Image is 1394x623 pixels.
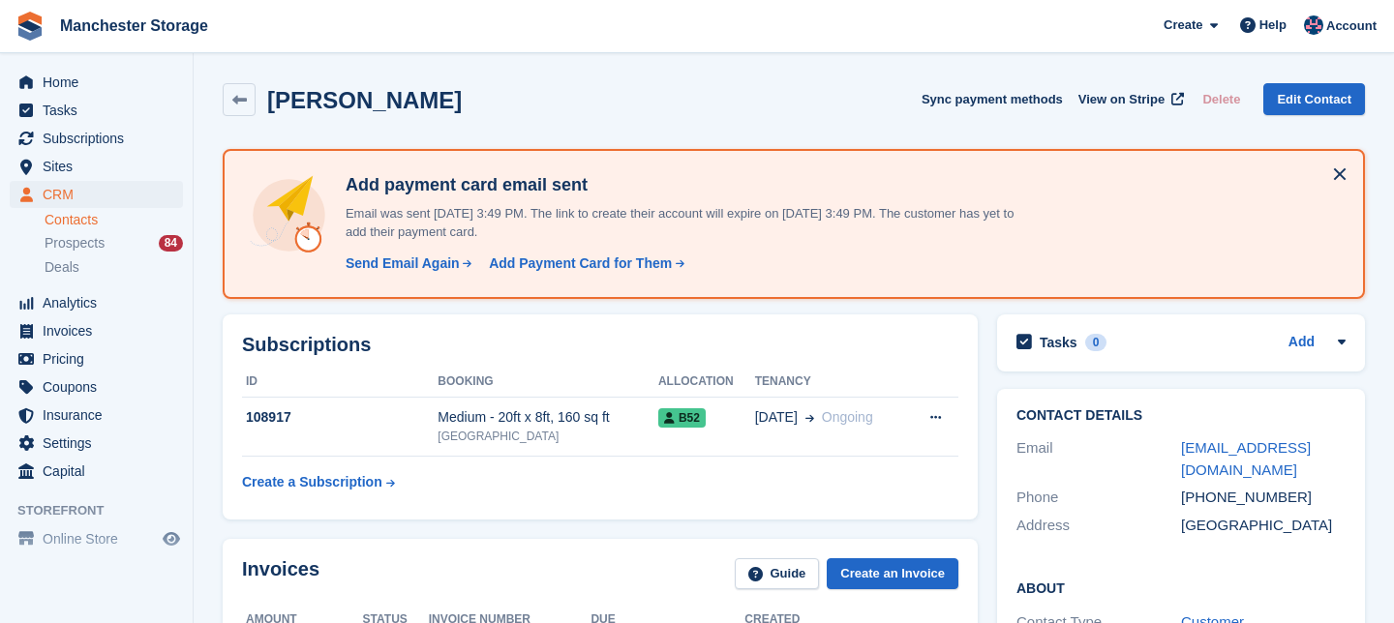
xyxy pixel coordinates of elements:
a: Manchester Storage [52,10,216,42]
a: menu [10,125,183,152]
a: menu [10,97,183,124]
span: Invoices [43,317,159,344]
th: Booking [438,367,658,398]
a: Edit Contact [1263,83,1365,115]
span: Storefront [17,501,193,520]
span: View on Stripe [1078,90,1165,109]
span: Analytics [43,289,159,316]
a: menu [10,401,183,429]
a: Deals [45,257,183,278]
a: menu [10,525,183,552]
span: Deals [45,258,79,277]
span: Ongoing [822,409,873,425]
span: Settings [43,430,159,457]
a: Guide [735,558,820,590]
div: Medium - 20ft x 8ft, 160 sq ft [438,407,658,428]
div: [GEOGRAPHIC_DATA] [438,428,658,445]
a: Create an Invoice [827,558,958,590]
h2: [PERSON_NAME] [267,87,462,113]
span: [DATE] [755,407,798,428]
div: 0 [1085,334,1107,351]
span: CRM [43,181,159,208]
a: Preview store [160,527,183,550]
div: [GEOGRAPHIC_DATA] [1181,515,1346,537]
button: Sync payment methods [922,83,1063,115]
span: Capital [43,458,159,485]
a: Create a Subscription [242,464,395,500]
button: Delete [1195,83,1248,115]
th: ID [242,367,438,398]
div: Add Payment Card for Them [489,253,672,274]
a: menu [10,317,183,344]
a: menu [10,373,183,400]
a: menu [10,181,183,208]
h2: Invoices [242,558,319,590]
a: menu [10,69,183,96]
a: menu [10,458,183,485]
div: Create a Subscription [242,472,382,492]
a: Contacts [45,211,183,229]
div: Phone [1016,487,1181,509]
span: Online Store [43,525,159,552]
div: Email [1016,437,1181,481]
a: View on Stripe [1071,83,1188,115]
span: Subscriptions [43,125,159,152]
p: Email was sent [DATE] 3:49 PM. The link to create their account will expire on [DATE] 3:49 PM. Th... [338,204,1015,242]
div: Send Email Again [346,253,460,274]
a: Prospects 84 [45,233,183,253]
h2: Contact Details [1016,408,1346,424]
a: menu [10,153,183,180]
span: Pricing [43,345,159,372]
th: Allocation [658,367,755,398]
span: B52 [658,408,706,428]
div: 108917 [242,407,438,428]
a: [EMAIL_ADDRESS][DOMAIN_NAME] [1181,439,1311,478]
h4: Add payment card email sent [338,174,1015,196]
div: [PHONE_NUMBER] [1181,487,1346,509]
span: Insurance [43,401,159,429]
img: stora-icon-8386f47178a22dfd0bd8f6a31ec36ba5ce8667c1dd55bd0f319d3a0aa187defe.svg [15,12,45,41]
a: Add [1288,332,1315,354]
span: Help [1259,15,1287,35]
a: menu [10,430,183,457]
a: Add Payment Card for Them [481,253,686,274]
span: Coupons [43,373,159,400]
div: 84 [159,235,183,252]
a: menu [10,289,183,316]
span: Home [43,69,159,96]
span: Tasks [43,97,159,124]
span: Sites [43,153,159,180]
div: Address [1016,515,1181,537]
img: add-payment-card-4dbda4983b697a7845d177d07a5d71e8a16f1ec00487972de202a45f1e8132f5.svg [248,174,330,256]
a: menu [10,345,183,372]
span: Create [1164,15,1202,35]
h2: Tasks [1040,334,1077,351]
span: Account [1326,16,1377,36]
span: Prospects [45,234,105,252]
th: Tenancy [755,367,907,398]
h2: Subscriptions [242,334,958,356]
h2: About [1016,578,1346,597]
